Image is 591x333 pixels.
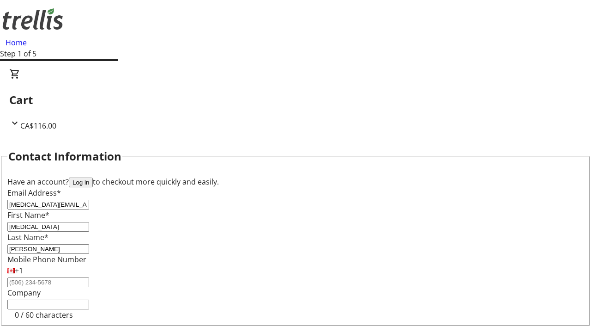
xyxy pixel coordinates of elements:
[69,178,93,187] button: Log in
[7,176,584,187] div: Have an account? to checkout more quickly and easily.
[9,92,582,108] h2: Cart
[7,277,89,287] input: (506) 234-5678
[15,310,73,320] tr-character-limit: 0 / 60 characters
[7,210,49,220] label: First Name*
[8,148,121,165] h2: Contact Information
[7,288,41,298] label: Company
[7,188,61,198] label: Email Address*
[20,121,56,131] span: CA$116.00
[7,232,48,242] label: Last Name*
[7,254,86,265] label: Mobile Phone Number
[9,68,582,131] div: CartCA$116.00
